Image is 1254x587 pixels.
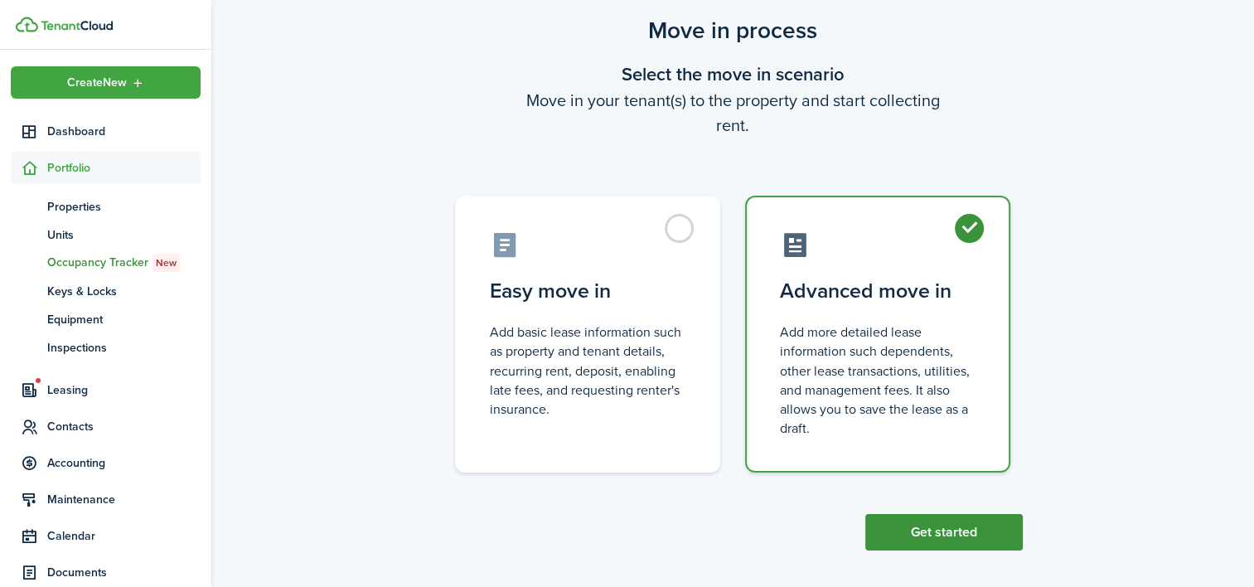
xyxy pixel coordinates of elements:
[47,418,201,435] span: Contacts
[16,17,38,32] img: TenantCloud
[47,381,201,399] span: Leasing
[11,249,201,277] a: Occupancy TrackerNew
[47,527,201,545] span: Calendar
[11,305,201,333] a: Equipment
[490,323,685,419] control-radio-card-description: Add basic lease information such as property and tenant details, recurring rent, deposit, enablin...
[47,198,201,216] span: Properties
[11,192,201,221] a: Properties
[780,323,976,438] control-radio-card-description: Add more detailed lease information such dependents, other lease transactions, utilities, and man...
[47,283,201,300] span: Keys & Locks
[47,491,201,508] span: Maintenance
[11,66,201,99] button: Open menu
[47,454,201,472] span: Accounting
[780,276,976,306] control-radio-card-title: Advanced move in
[865,514,1023,551] button: Get started
[67,77,127,89] span: Create New
[443,88,1023,138] wizard-step-header-description: Move in your tenant(s) to the property and start collecting rent.
[47,339,201,357] span: Inspections
[47,564,201,581] span: Documents
[11,333,201,361] a: Inspections
[47,123,201,140] span: Dashboard
[443,61,1023,88] wizard-step-header-title: Select the move in scenario
[156,255,177,270] span: New
[47,311,201,328] span: Equipment
[443,13,1023,48] scenario-title: Move in process
[11,221,201,249] a: Units
[47,254,201,272] span: Occupancy Tracker
[41,21,113,31] img: TenantCloud
[490,276,685,306] control-radio-card-title: Easy move in
[11,277,201,305] a: Keys & Locks
[47,159,201,177] span: Portfolio
[47,226,201,244] span: Units
[11,115,201,148] a: Dashboard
